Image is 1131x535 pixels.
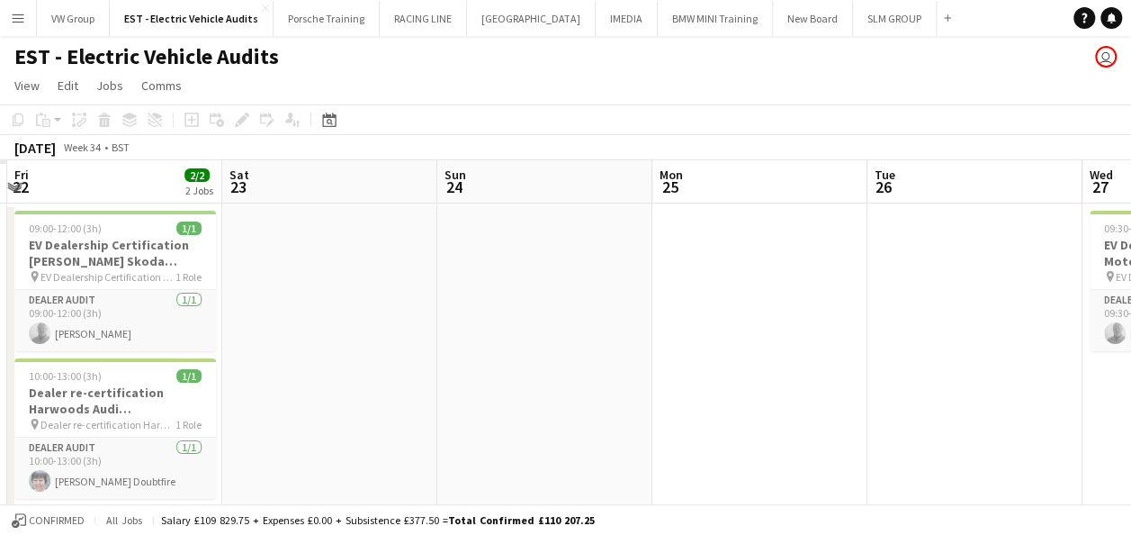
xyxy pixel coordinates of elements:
button: Porsche Training [274,1,380,36]
span: View [14,77,40,94]
span: Edit [58,77,78,94]
a: Comms [134,74,189,97]
button: [GEOGRAPHIC_DATA] [467,1,596,36]
button: BMW MINI Training [658,1,773,36]
span: Comms [141,77,182,94]
button: EST - Electric Vehicle Audits [110,1,274,36]
button: Confirmed [9,511,87,530]
button: IMEDIA [596,1,658,36]
button: RACING LINE [380,1,467,36]
app-user-avatar: Lisa Fretwell [1095,46,1117,68]
span: Total Confirmed £110 207.25 [448,513,595,527]
button: VW Group [37,1,110,36]
div: BST [112,141,130,154]
a: Jobs [89,74,130,97]
button: New Board [773,1,853,36]
div: Salary £109 829.75 + Expenses £0.00 + Subsistence £377.50 = [161,513,595,527]
a: View [7,74,47,97]
span: Week 34 [59,141,104,154]
span: Confirmed [29,514,85,527]
h1: EST - Electric Vehicle Audits [14,43,279,70]
button: SLM GROUP [853,1,937,36]
a: Edit [50,74,85,97]
span: Jobs [96,77,123,94]
span: All jobs [103,513,146,527]
div: [DATE] [14,139,56,157]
